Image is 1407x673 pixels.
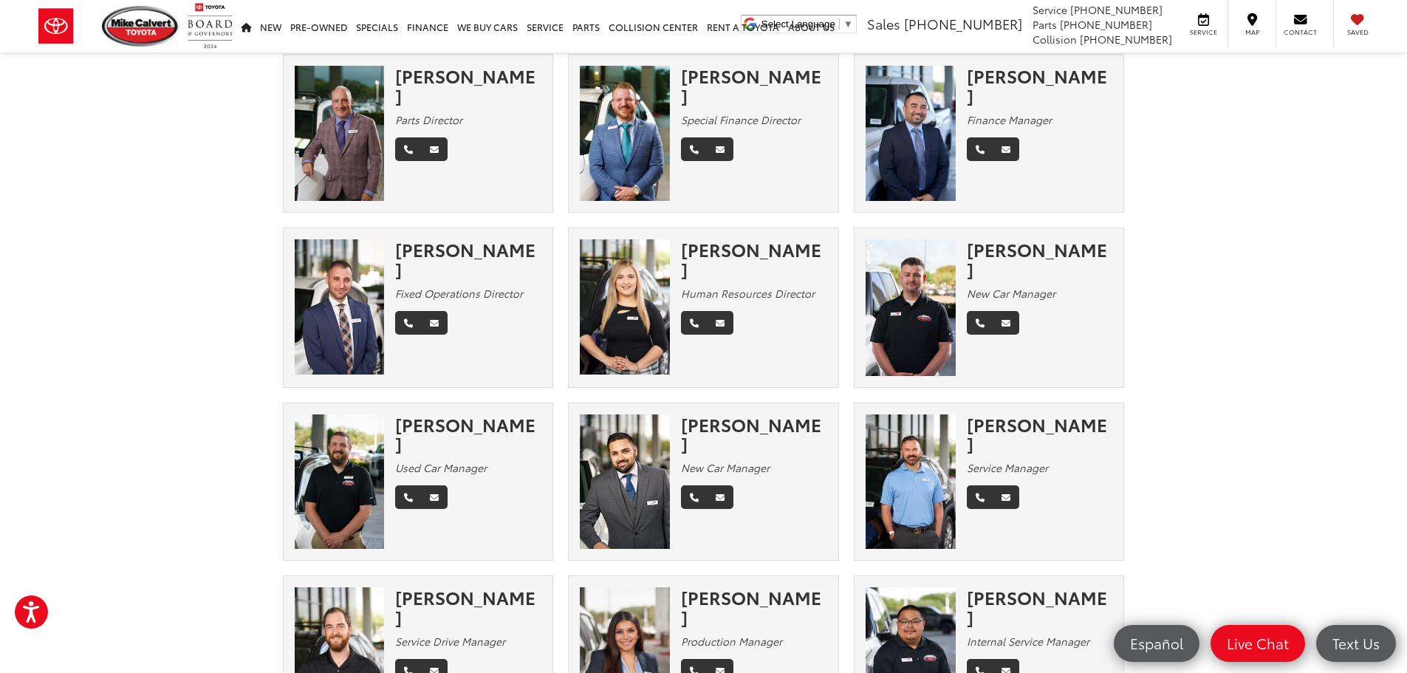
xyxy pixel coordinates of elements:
[967,311,993,335] a: Phone
[904,14,1022,33] span: [PHONE_NUMBER]
[681,137,708,161] a: Phone
[993,311,1019,335] a: Email
[967,634,1089,649] em: Internal Service Manager
[395,460,487,475] em: Used Car Manager
[707,311,733,335] a: Email
[102,6,180,47] img: Mike Calvert Toyota
[967,286,1055,301] em: New Car Manager
[1284,27,1317,37] span: Contact
[1080,32,1172,47] span: [PHONE_NUMBER]
[967,460,1048,475] em: Service Manager
[681,485,708,509] a: Phone
[839,18,840,30] span: ​
[967,587,1113,626] div: [PERSON_NAME]
[1114,625,1199,662] a: Español
[967,414,1113,454] div: [PERSON_NAME]
[843,18,853,30] span: ▼
[1033,2,1067,17] span: Service
[395,66,541,105] div: [PERSON_NAME]
[681,634,782,649] em: Production Manager
[295,66,385,201] img: Robert Fabian
[993,485,1019,509] a: Email
[1060,17,1152,32] span: [PHONE_NUMBER]
[967,112,1052,127] em: Finance Manager
[866,66,956,201] img: David Tep
[395,414,541,454] div: [PERSON_NAME]
[1236,27,1268,37] span: Map
[681,460,770,475] em: New Car Manager
[707,485,733,509] a: Email
[580,66,670,201] img: Stephen Lee
[395,239,541,279] div: [PERSON_NAME]
[681,112,801,127] em: Special Finance Director
[1219,634,1296,652] span: Live Chat
[395,485,422,509] a: Phone
[1070,2,1163,17] span: [PHONE_NUMBER]
[295,239,385,375] img: Matthew Winston
[421,485,448,509] a: Email
[1325,634,1387,652] span: Text Us
[1211,625,1305,662] a: Live Chat
[1033,32,1077,47] span: Collision
[1187,27,1220,37] span: Service
[580,414,670,550] img: Kris Bell
[681,286,815,301] em: Human Resources Director
[1341,27,1374,37] span: Saved
[967,239,1113,279] div: [PERSON_NAME]
[967,66,1113,105] div: [PERSON_NAME]
[395,112,462,127] em: Parts Director
[993,137,1019,161] a: Email
[866,414,956,550] img: Eric Majors
[681,587,827,626] div: [PERSON_NAME]
[967,137,993,161] a: Phone
[395,137,422,161] a: Phone
[681,311,708,335] a: Phone
[967,485,993,509] a: Phone
[395,634,505,649] em: Service Drive Manager
[866,239,956,375] img: Rickey George
[395,286,523,301] em: Fixed Operations Director
[867,14,900,33] span: Sales
[681,66,827,105] div: [PERSON_NAME]
[707,137,733,161] a: Email
[580,239,670,375] img: Olivia Ellenberger
[681,239,827,279] div: [PERSON_NAME]
[395,311,422,335] a: Phone
[1033,17,1057,32] span: Parts
[395,587,541,626] div: [PERSON_NAME]
[295,414,385,550] img: Ryan Hayes
[1316,625,1396,662] a: Text Us
[421,137,448,161] a: Email
[421,311,448,335] a: Email
[681,414,827,454] div: [PERSON_NAME]
[1123,634,1191,652] span: Español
